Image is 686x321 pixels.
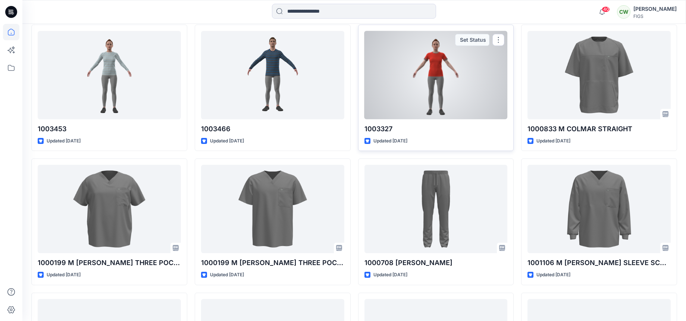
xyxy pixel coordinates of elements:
a: 1000708 M LLOYD STRAIGHT [364,165,508,253]
a: 1001106 M LEON LONG SLEEVE SCRUB [527,165,671,253]
p: Updated [DATE] [373,137,407,145]
a: 1000199 M LEON THREE POCKET BASE [201,165,344,253]
div: [PERSON_NAME] [633,4,677,13]
p: 1000199 M [PERSON_NAME] THREE POCKET BASE [201,258,344,268]
a: 1003327 [364,31,508,119]
p: Updated [DATE] [47,271,81,279]
p: 1003327 [364,124,508,134]
span: 40 [602,6,610,12]
p: Updated [DATE] [373,271,407,279]
div: CW [617,5,630,19]
p: 1003466 [201,124,344,134]
p: Updated [DATE] [47,137,81,145]
p: Updated [DATE] [536,137,570,145]
a: 1000199 M LEON THREE POCKET PLUS [38,165,181,253]
p: Updated [DATE] [210,271,244,279]
p: Updated [DATE] [210,137,244,145]
a: 1003453 [38,31,181,119]
a: 1003466 [201,31,344,119]
a: 1000833 M COLMAR STRAIGHT [527,31,671,119]
p: 1000833 M COLMAR STRAIGHT [527,124,671,134]
p: 1001106 M [PERSON_NAME] SLEEVE SCRUB [527,258,671,268]
p: 1000708 [PERSON_NAME] [364,258,508,268]
div: FIGS [633,13,677,19]
p: 1003453 [38,124,181,134]
p: Updated [DATE] [536,271,570,279]
p: 1000199 M [PERSON_NAME] THREE POCKET PLUS [38,258,181,268]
